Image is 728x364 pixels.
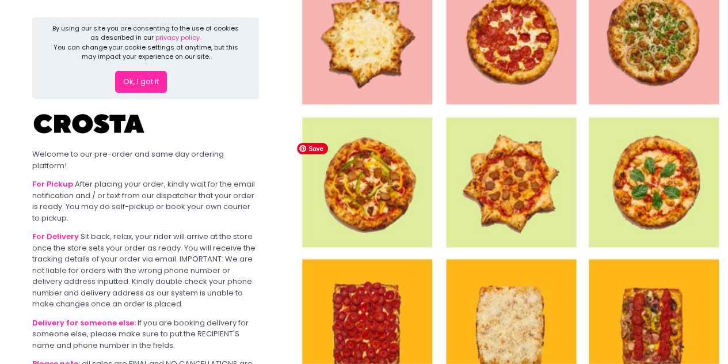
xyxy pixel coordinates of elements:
b: Delivery for someone else: [32,317,136,328]
div: After placing your order, kindly wait for the email notification and / or text from our dispatche... [32,179,259,223]
img: Crosta Pizzeria [32,107,147,141]
span: Save [297,143,328,154]
button: Ok, I got it [115,71,167,93]
b: For Pickup [32,179,73,189]
div: Welcome to our pre-order and same day ordering platform! [32,149,259,171]
div: If you are booking delivery for someone else, please make sure to put the RECIPIENT'S name and ph... [32,317,259,351]
div: By using our site you are consenting to the use of cookies as described in our You can change you... [52,24,240,62]
a: privacy policy. [155,33,201,42]
div: Sit back, relax, your rider will arrive at the store once the store sets your order as ready. You... [32,231,259,310]
b: For Delivery [32,231,79,242]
